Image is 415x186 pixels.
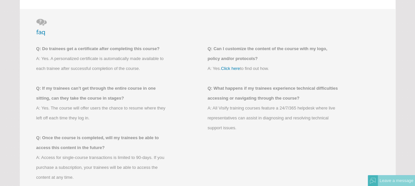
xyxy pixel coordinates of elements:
[208,44,340,64] p: Q: Can I customize the content of the course with my logo, policy and/or protocols?
[36,133,168,153] p: Q: Once the course is completed, will my trainees be able to access this content in the future?
[221,66,240,71] a: Click here
[208,103,340,133] p: A: All Visify training courses feature a 24/7/365 helpdesk where live representatives can assist ...
[370,178,376,184] img: Offline
[36,44,168,54] p: Q: Do trainees get a certificate after completing this course?
[36,83,168,103] p: Q: If my trainees can’t get through the entire course in one sitting, can they take the course in...
[208,64,340,74] p: A: Yes. to find out how.
[36,19,379,36] h3: faq
[36,153,168,182] p: A: Access for single-course transactions is limited to 90-days. If you purchase a subscription, y...
[36,103,168,123] p: A: Yes. The course will offer users the chance to resume where they left off each time they log in.
[378,175,415,186] div: Leave a message
[36,54,168,74] p: A: Yes. A personalized certificate is automatically made available to each trainee after successf...
[208,83,340,103] p: Q: What happens if my trainees experience technical difficulties accessing or navigating through ...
